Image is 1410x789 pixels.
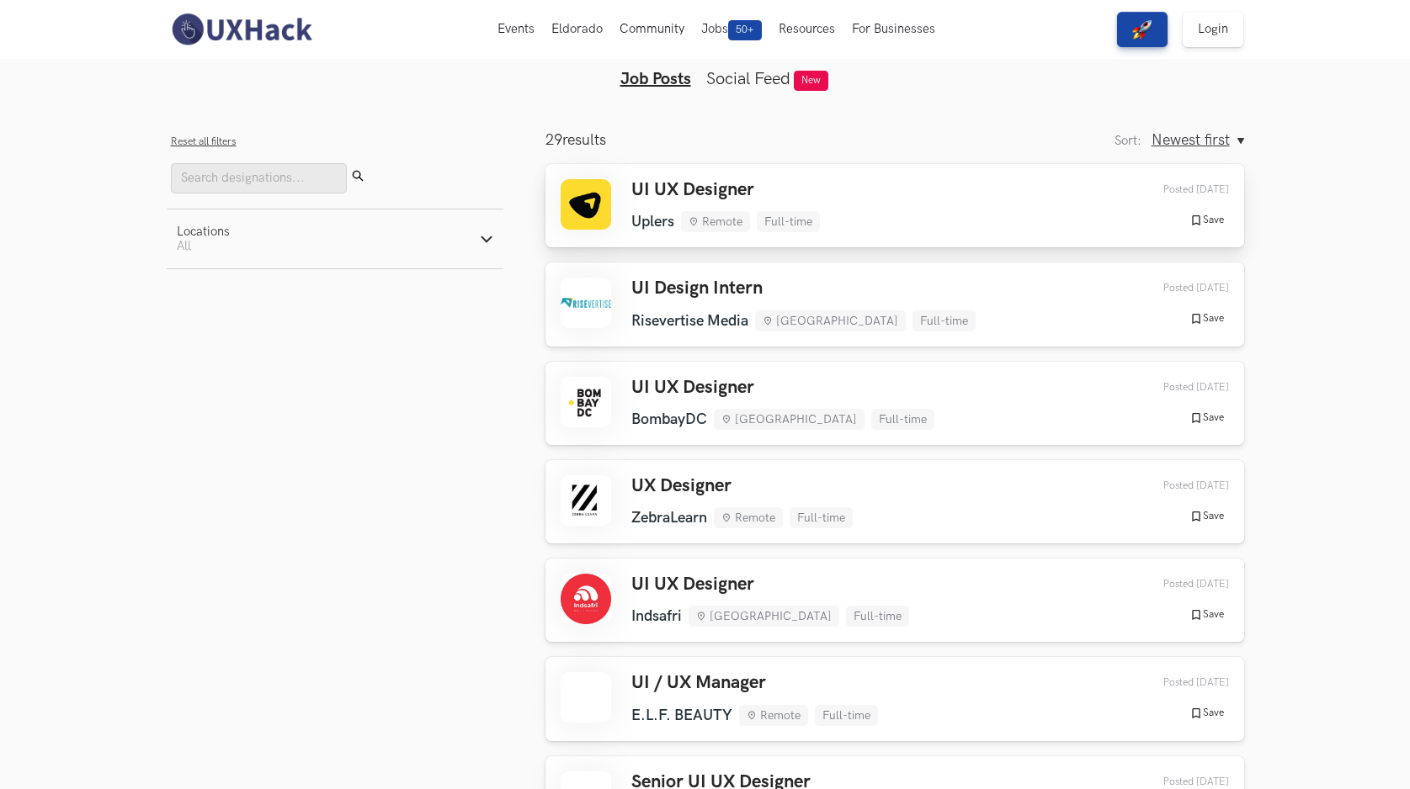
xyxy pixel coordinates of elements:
div: Locations [177,225,230,239]
li: BombayDC [631,410,707,428]
h3: UI / UX Manager [631,672,878,694]
p: results [545,131,606,149]
a: UI UX Designer BombayDC [GEOGRAPHIC_DATA] Full-time Posted [DATE] Save [545,362,1244,445]
button: Save [1184,213,1229,228]
li: Uplers [631,213,674,230]
button: Save [1184,607,1229,622]
button: Newest first, Sort: [1152,131,1244,149]
li: Full-time [815,705,878,726]
li: Indsafri [631,607,682,625]
li: [GEOGRAPHIC_DATA] [689,606,839,627]
a: Social Feed [706,69,790,89]
span: 29 [545,131,562,149]
div: 26th Sep [1124,282,1229,294]
span: New [794,71,828,91]
button: Save [1184,311,1229,326]
div: 26th Sep [1124,381,1229,394]
li: Full-time [913,310,976,331]
input: Search [171,163,347,193]
a: Job Posts [620,69,691,89]
a: UI / UX Manager E.L.F. BEAUTY Remote Full-time Posted [DATE] Save [545,657,1244,740]
div: 26th Sep [1124,183,1229,196]
ul: Tabs Interface [382,42,1029,89]
li: Remote [714,507,783,528]
h3: UI UX Designer [631,574,909,596]
li: [GEOGRAPHIC_DATA] [755,310,906,331]
li: Remote [739,705,808,726]
li: ZebraLearn [631,509,707,527]
img: rocket [1132,19,1152,40]
a: UI UX Designer Uplers Remote Full-time Posted [DATE] Save [545,164,1244,247]
span: All [177,239,191,253]
li: Full-time [846,606,909,627]
li: Risevertise Media [631,312,748,330]
h3: UI UX Designer [631,179,820,201]
button: LocationsAll [167,209,503,268]
div: 22nd Sep [1124,578,1229,590]
li: Full-time [757,211,820,232]
button: Save [1184,509,1229,524]
li: [GEOGRAPHIC_DATA] [714,409,865,430]
img: UXHack-logo.png [167,12,317,47]
div: 25th Sep [1124,479,1229,492]
label: Sort: [1115,134,1141,148]
a: UI Design Intern Risevertise Media [GEOGRAPHIC_DATA] Full-time Posted [DATE] Save [545,262,1244,346]
h3: UI Design Intern [631,278,976,299]
h3: UI UX Designer [631,377,934,399]
a: Login [1183,12,1243,47]
li: Full-time [871,409,934,430]
a: UX Designer ZebraLearn Remote Full-time Posted [DATE] Save [545,460,1244,543]
li: Full-time [790,507,853,528]
div: 21st Sep [1124,676,1229,689]
h3: UX Designer [631,475,853,497]
button: Reset all filters [171,135,237,148]
li: E.L.F. BEAUTY [631,707,732,724]
a: UI UX Designer Indsafri [GEOGRAPHIC_DATA] Full-time Posted [DATE] Save [545,559,1244,642]
span: 50+ [728,20,762,40]
button: Save [1184,410,1229,426]
button: Save [1184,706,1229,721]
li: Remote [681,211,750,232]
div: 21st Sep [1124,776,1229,788]
span: Newest first [1152,131,1230,149]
